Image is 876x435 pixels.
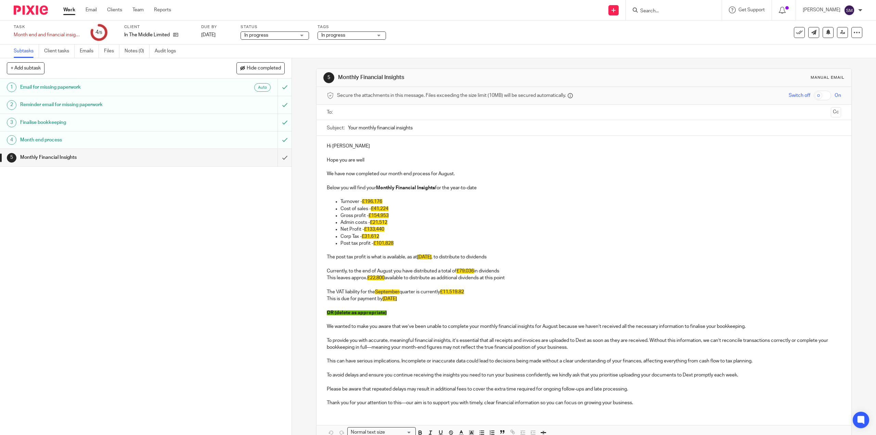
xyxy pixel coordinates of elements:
[63,7,75,13] a: Work
[14,24,82,30] label: Task
[125,44,150,58] a: Notes (0)
[340,233,841,240] p: Corp Tax -
[327,254,841,260] p: The post tax profit is what is available, as at , to distribute to dividends
[318,24,386,30] label: Tags
[340,198,841,205] p: Turnover -
[20,100,187,110] h1: Reminder email for missing paperwork
[241,24,309,30] label: Status
[327,386,841,393] p: Please be aware that repeated delays may result in additional fees to cover the extra time requir...
[456,269,474,273] span: £79,036
[20,135,187,145] h1: Month end process
[327,289,841,295] p: The VAT liability for the quarter is currently
[327,268,841,274] p: Currently, to the end of August you have distributed a total of in dividends
[7,100,16,110] div: 2
[247,66,281,71] span: Hide completed
[154,7,171,13] a: Reports
[124,31,170,38] p: In The Middle Limited
[327,184,841,191] p: Below you will find your for the year-to-date
[364,227,384,232] span: £133,440
[811,75,845,80] div: Manual email
[99,31,102,35] small: /5
[327,295,841,302] p: This is due for payment by
[340,226,841,233] p: Net Profit -
[155,44,181,58] a: Audit logs
[7,82,16,92] div: 1
[835,92,841,99] span: On
[44,44,75,58] a: Client tasks
[375,290,399,294] span: September
[340,205,841,212] p: Cost of sales -
[367,276,385,280] span: £22,800
[844,5,855,16] img: svg%3E
[7,135,16,145] div: 4
[640,8,701,14] input: Search
[383,296,397,301] span: [DATE]
[132,7,144,13] a: Team
[327,109,334,116] label: To:
[417,255,431,259] span: [DATE]
[124,24,193,30] label: Client
[7,62,44,74] button: + Add subtask
[362,199,382,204] span: £196,176
[201,33,216,37] span: [DATE]
[789,92,810,99] span: Switch off
[7,118,16,127] div: 3
[95,28,102,36] div: 4
[376,185,435,190] strong: Monthly Financial Insights
[80,44,99,58] a: Emails
[7,153,16,163] div: 5
[327,170,841,177] p: We have now completed our month end process for August.
[327,125,345,131] label: Subject:
[803,7,840,13] p: [PERSON_NAME]
[236,62,285,74] button: Hide completed
[321,33,345,38] span: In progress
[86,7,97,13] a: Email
[340,240,841,247] p: Post tax profit -
[14,31,82,38] div: Month end and financial insights
[362,234,379,239] span: £31,612
[327,143,841,150] p: Hi [PERSON_NAME]
[340,212,841,219] p: Gross profit -
[373,241,394,246] span: £101,828
[327,157,841,164] p: Hope you are well
[327,310,387,315] span: OR (delete as appropriate)
[323,72,334,83] div: 5
[20,117,187,128] h1: Finalise bookkeeping
[338,74,598,81] h1: Monthly Financial Insights
[14,44,39,58] a: Subtasks
[327,372,841,379] p: To avoid delays and ensure you continue receiving the insights you need to run your business conf...
[327,399,841,406] p: Thank you for your attention to this—our aim is to support you with timely, clear financial infor...
[371,206,388,211] span: £41,224
[738,8,765,12] span: Get Support
[327,323,841,330] p: We wanted to make you aware that we’ve been unable to complete your monthly financial insights fo...
[244,33,268,38] span: In progress
[20,152,187,163] h1: Monthly Financial Insights
[14,5,48,15] img: Pixie
[440,290,464,294] span: £11,519.82
[369,213,389,218] span: £154,953
[327,337,841,351] p: To provide you with accurate, meaningful financial insights, it’s essential that all receipts and...
[20,82,187,92] h1: Email for missing paperwork
[107,7,122,13] a: Clients
[201,24,232,30] label: Due by
[327,274,841,281] p: This leaves approx. available to distribute as additional dividends at this point
[254,83,271,92] div: Auto
[337,92,566,99] span: Secure the attachments in this message. Files exceeding the size limit (10MB) will be secured aut...
[327,358,841,364] p: This can have serious implications. Incomplete or inaccurate data could lead to decisions being m...
[370,220,387,225] span: £21,512
[340,219,841,226] p: Admin costs -
[104,44,119,58] a: Files
[831,107,841,117] button: Cc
